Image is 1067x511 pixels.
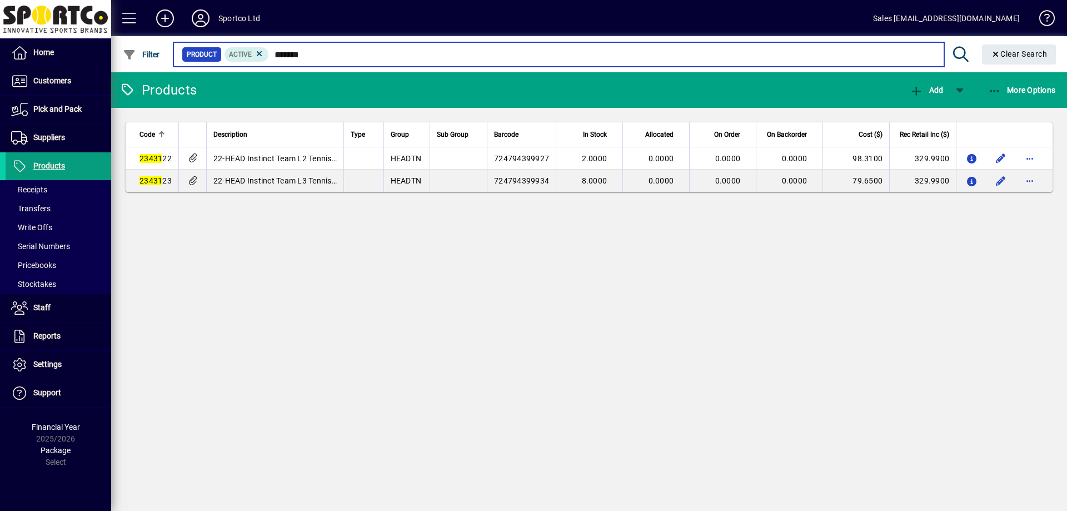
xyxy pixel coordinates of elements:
span: 724794399934 [494,176,549,185]
span: Description [213,128,247,141]
span: 0.0000 [782,176,807,185]
button: More options [1021,172,1039,190]
div: Type [351,128,376,141]
span: Package [41,446,71,455]
span: 23 [139,176,172,185]
div: Barcode [494,128,549,141]
span: Type [351,128,365,141]
td: 329.9900 [889,147,956,170]
span: Settings [33,360,62,369]
mat-chip: Activation Status: Active [225,47,269,62]
a: Pricebooks [6,256,111,275]
a: Knowledge Base [1031,2,1053,38]
span: Active [229,51,252,58]
a: Receipts [6,180,111,199]
span: Financial Year [32,423,80,431]
div: On Order [696,128,750,141]
span: Write Offs [11,223,52,232]
span: Staff [33,303,51,312]
span: Home [33,48,54,57]
a: Customers [6,67,111,95]
span: 2.0000 [582,154,607,163]
span: Rec Retail Inc ($) [900,128,949,141]
td: 79.6500 [822,170,889,192]
a: Transfers [6,199,111,218]
span: Serial Numbers [11,242,70,251]
div: Allocated [630,128,684,141]
span: Transfers [11,204,51,213]
a: Serial Numbers [6,237,111,256]
div: Group [391,128,423,141]
div: Products [119,81,197,99]
a: Write Offs [6,218,111,237]
span: Suppliers [33,133,65,142]
span: Cost ($) [859,128,882,141]
span: Filter [123,50,160,59]
span: HEADTN [391,176,422,185]
span: Allocated [645,128,674,141]
span: HEADTN [391,154,422,163]
span: Pick and Pack [33,105,82,113]
button: Edit [992,172,1010,190]
button: Add [147,8,183,28]
button: Clear [982,44,1056,65]
a: Home [6,39,111,67]
span: 0.0000 [649,154,674,163]
a: Staff [6,294,111,322]
span: 0.0000 [782,154,807,163]
button: Edit [992,150,1010,167]
a: Support [6,379,111,407]
span: Barcode [494,128,518,141]
div: Sales [EMAIL_ADDRESS][DOMAIN_NAME] [873,9,1020,27]
em: 23431 [139,176,162,185]
span: Product [187,49,217,60]
div: Sportco Ltd [218,9,260,27]
span: Sub Group [437,128,468,141]
span: 0.0000 [715,154,741,163]
a: Stocktakes [6,275,111,294]
span: More Options [988,86,1056,95]
div: Description [213,128,337,141]
span: 8.0000 [582,176,607,185]
span: 22-HEAD Instinct Team L3 Tennis Racquet [213,176,363,185]
span: 0.0000 [715,176,741,185]
a: Pick and Pack [6,96,111,123]
div: In Stock [563,128,617,141]
span: Add [910,86,943,95]
span: Products [33,161,65,170]
span: Clear Search [991,49,1048,58]
span: Reports [33,331,61,340]
button: Profile [183,8,218,28]
span: Receipts [11,185,47,194]
span: 22-HEAD Instinct Team L2 Tennis Racquet [213,154,363,163]
span: Code [139,128,155,141]
span: 724794399927 [494,154,549,163]
span: On Order [714,128,740,141]
a: Suppliers [6,124,111,152]
span: Group [391,128,409,141]
div: On Backorder [763,128,817,141]
span: Customers [33,76,71,85]
span: 22 [139,154,172,163]
button: Add [907,80,946,100]
a: Settings [6,351,111,379]
div: Sub Group [437,128,480,141]
span: On Backorder [767,128,807,141]
span: Stocktakes [11,280,56,289]
div: Code [139,128,172,141]
td: 329.9900 [889,170,956,192]
span: Support [33,388,61,397]
td: 98.3100 [822,147,889,170]
button: Filter [120,44,163,65]
a: Reports [6,323,111,350]
button: More Options [985,80,1059,100]
button: More options [1021,150,1039,167]
span: 0.0000 [649,176,674,185]
em: 23431 [139,154,162,163]
span: In Stock [583,128,607,141]
span: Pricebooks [11,261,56,270]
